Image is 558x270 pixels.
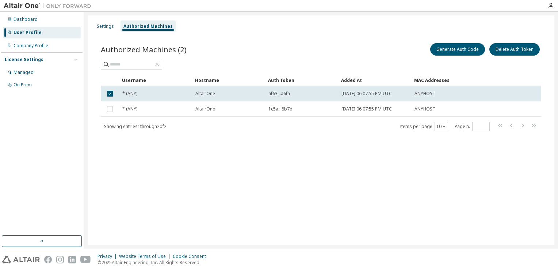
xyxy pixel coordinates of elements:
span: ANYHOST [414,106,435,112]
span: af63...a6fa [268,91,290,97]
div: Auth Token [268,74,335,86]
div: Settings [97,23,114,29]
div: Cookie Consent [173,254,210,259]
div: MAC Addresses [414,74,467,86]
span: Items per page [400,122,448,131]
span: ANYHOST [414,91,435,97]
div: Hostname [195,74,262,86]
button: Generate Auth Code [430,43,485,56]
button: Delete Auth Token [489,43,540,56]
span: AltairOne [195,91,215,97]
span: 1c5a...8b7e [268,106,292,112]
span: AltairOne [195,106,215,112]
div: Username [122,74,189,86]
div: Privacy [98,254,119,259]
img: instagram.svg [56,256,64,263]
p: © 2025 Altair Engineering, Inc. All Rights Reserved. [98,259,210,266]
span: [DATE] 06:07:55 PM UTC [341,106,392,112]
img: facebook.svg [44,256,52,263]
img: linkedin.svg [68,256,76,263]
span: [DATE] 06:07:55 PM UTC [341,91,392,97]
img: altair_logo.svg [2,256,40,263]
div: Added At [341,74,408,86]
img: Altair One [4,2,95,10]
span: * (ANY) [122,91,137,97]
span: Page n. [455,122,490,131]
span: Showing entries 1 through 2 of 2 [104,123,167,130]
div: Website Terms of Use [119,254,173,259]
div: On Prem [14,82,32,88]
span: Authorized Machines (2) [101,44,187,55]
span: * (ANY) [122,106,137,112]
div: Authorized Machines [123,23,173,29]
div: Dashboard [14,16,38,22]
div: Managed [14,70,34,75]
div: Company Profile [14,43,48,49]
div: License Settings [5,57,43,63]
img: youtube.svg [80,256,91,263]
button: 10 [436,124,446,130]
div: User Profile [14,30,42,35]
